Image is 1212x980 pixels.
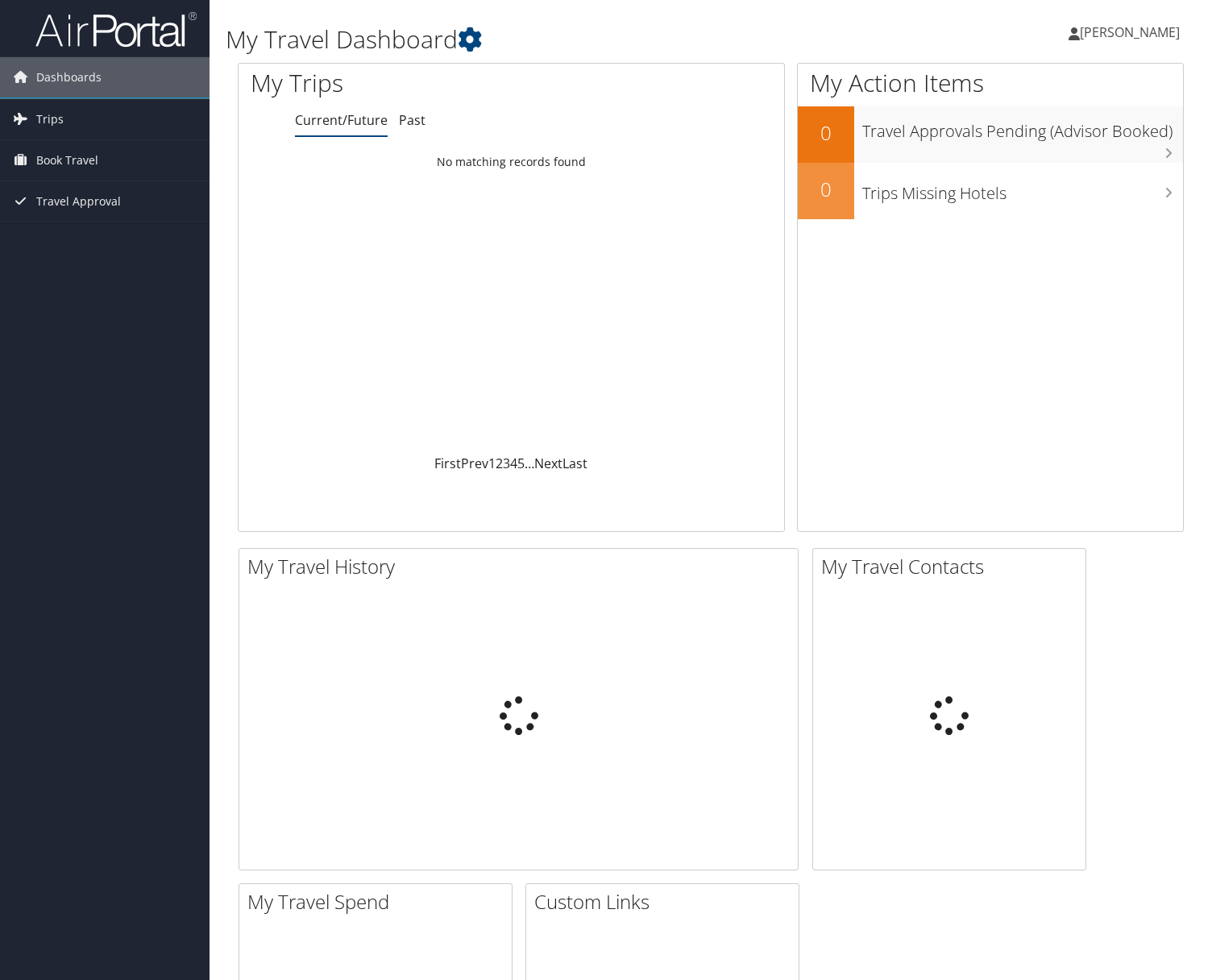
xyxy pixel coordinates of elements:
[517,455,525,472] a: 5
[36,181,121,222] span: Travel Approval
[251,66,545,100] h1: My Trips
[247,553,798,580] h2: My Travel History
[239,147,784,176] td: No matching records found
[534,888,799,916] h2: Custom Links
[798,176,854,203] h2: 0
[399,111,425,129] a: Past
[798,106,1183,163] a: 0Travel Approvals Pending (Advisor Booked)
[798,163,1183,219] a: 0Trips Missing Hotels
[798,66,1183,100] h1: My Action Items
[35,10,197,48] img: airportal-logo.png
[534,455,562,472] a: Next
[496,455,503,472] a: 2
[36,140,98,181] span: Book Travel
[226,23,873,56] h1: My Travel Dashboard
[798,119,854,147] h2: 0
[1069,8,1196,56] a: [PERSON_NAME]
[247,888,512,916] h2: My Travel Spend
[525,455,534,472] span: …
[295,111,388,129] a: Current/Future
[1080,23,1180,41] span: [PERSON_NAME]
[562,455,587,472] a: Last
[510,455,517,472] a: 4
[488,455,496,472] a: 1
[862,112,1183,143] h3: Travel Approvals Pending (Advisor Booked)
[36,99,64,139] span: Trips
[821,553,1085,580] h2: My Travel Contacts
[503,455,510,472] a: 3
[862,174,1183,205] h3: Trips Missing Hotels
[434,455,461,472] a: First
[461,455,488,472] a: Prev
[36,57,102,98] span: Dashboards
